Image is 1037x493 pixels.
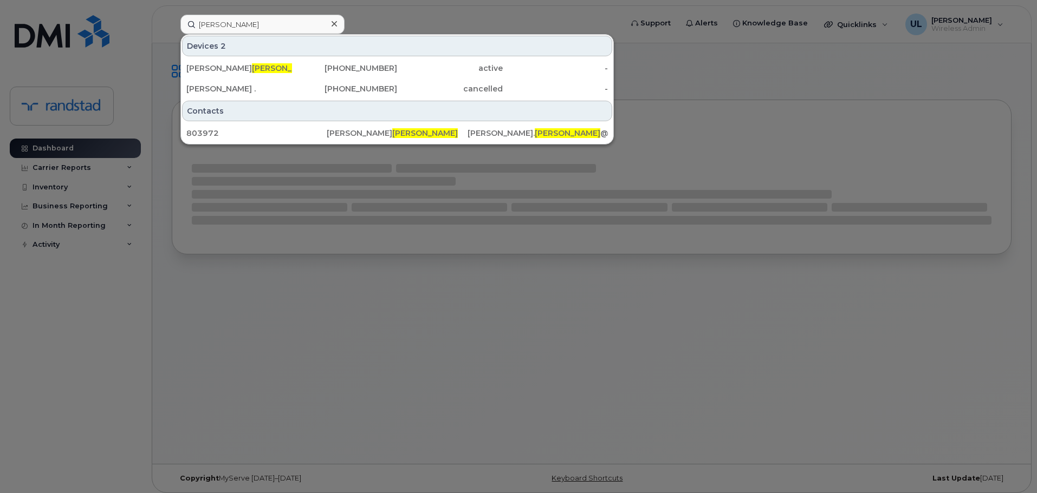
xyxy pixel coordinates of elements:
div: - [503,83,608,94]
span: [PERSON_NAME] [535,128,600,138]
div: Contacts [182,101,612,121]
div: - [503,63,608,74]
div: [PERSON_NAME] . [186,83,292,94]
div: [PHONE_NUMBER] [292,63,398,74]
div: Devices [182,36,612,56]
div: [PHONE_NUMBER] [292,83,398,94]
span: 2 [221,41,226,51]
span: [PERSON_NAME] [252,63,317,73]
a: [PERSON_NAME] .[PHONE_NUMBER]cancelled- [182,79,612,98]
div: active [397,63,503,74]
div: [PERSON_NAME] [327,128,467,139]
div: [PERSON_NAME] [186,63,292,74]
div: 803972 [186,128,327,139]
span: [PERSON_NAME] [392,128,458,138]
div: [PERSON_NAME]. @[DOMAIN_NAME] [468,128,608,139]
a: [PERSON_NAME][PERSON_NAME][PHONE_NUMBER]active- [182,58,612,78]
div: cancelled [397,83,503,94]
a: 803972[PERSON_NAME][PERSON_NAME][PERSON_NAME].[PERSON_NAME]@[DOMAIN_NAME] [182,123,612,143]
